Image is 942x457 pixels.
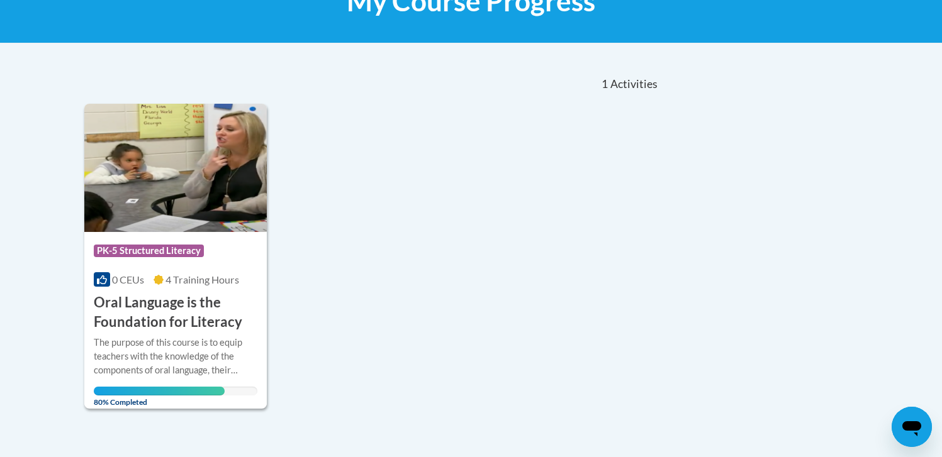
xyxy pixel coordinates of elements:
[94,245,204,257] span: PK-5 Structured Literacy
[112,273,144,285] span: 0 CEUs
[84,104,267,232] img: Course Logo
[94,293,258,332] h3: Oral Language is the Foundation for Literacy
[610,77,658,91] span: Activities
[892,407,932,447] iframe: Button to launch messaging window
[94,387,225,395] div: Your progress
[165,273,239,285] span: 4 Training Hours
[84,104,267,408] a: Course LogoPK-5 Structured Literacy0 CEUs4 Training Hours Oral Language is the Foundation for Lit...
[602,77,608,91] span: 1
[94,336,258,377] div: The purpose of this course is to equip teachers with the knowledge of the components of oral lang...
[94,387,225,407] span: 80% Completed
